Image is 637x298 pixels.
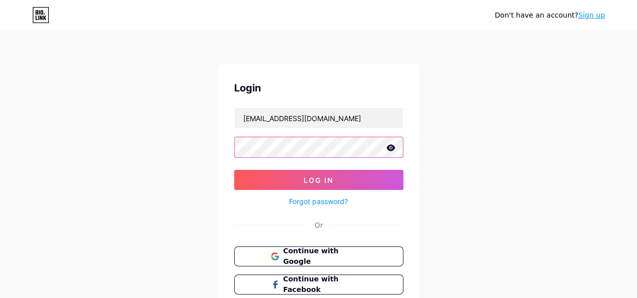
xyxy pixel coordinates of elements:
input: Username [235,108,403,128]
span: Continue with Facebook [283,274,366,295]
button: Log In [234,170,403,190]
div: Or [315,220,323,230]
div: Don't have an account? [494,10,605,21]
div: Login [234,80,403,95]
button: Continue with Google [234,246,403,266]
a: Sign up [578,11,605,19]
button: Continue with Facebook [234,274,403,294]
span: Log In [304,176,333,184]
span: Continue with Google [283,246,366,267]
a: Forgot password? [289,196,348,207]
